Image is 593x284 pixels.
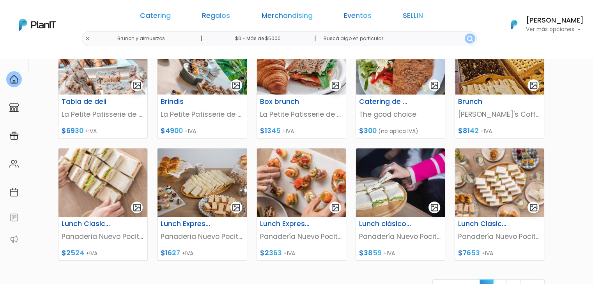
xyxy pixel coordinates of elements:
[255,98,317,106] h6: Box brunch
[260,126,281,135] span: $1345
[453,98,515,106] h6: Brunch
[157,148,247,261] a: gallery-light Lunch Express 5 personas Panadería Nuevo Pocitos $1627 +IVA
[378,127,418,135] span: (no aplica IVA)
[458,126,479,135] span: $8142
[182,249,193,257] span: +IVA
[202,12,230,22] a: Regalos
[62,126,83,135] span: $6930
[257,26,346,138] a: gallery-light Box brunch La Petite Patisserie de Flor $1345 +IVA
[232,203,241,212] img: gallery-light
[331,203,340,212] img: gallery-light
[317,31,476,46] input: Buscá algo en particular..
[161,248,180,258] span: $1627
[157,26,247,138] a: gallery-light Brindis La Petite Patisserie de Flor $4900 +IVA
[9,235,19,244] img: partners-52edf745621dab592f3b2c58e3bca9d71375a7ef29c3b500c9f145b62cc070d4.svg
[133,203,142,212] img: gallery-light
[529,81,538,90] img: gallery-light
[85,127,97,135] span: +IVA
[260,231,343,242] p: Panadería Nuevo Pocitos
[257,148,346,261] a: gallery-light Lunch Express 8 personas Panadería Nuevo Pocitos $2363 +IVA
[331,81,340,90] img: gallery-light
[161,231,243,242] p: Panadería Nuevo Pocitos
[9,103,19,112] img: marketplace-4ceaa7011d94191e9ded77b95e3339b90024bf715f7c57f8cf31f2d8c509eaba.svg
[9,188,19,197] img: calendar-87d922413cdce8b2cf7b7f5f62616a5cf9e4887200fb71536465627b3292af00.svg
[356,148,445,217] img: thumb_WhatsApp_Image_2024-05-07_at_14.22.22__1_.jpeg
[501,14,584,35] button: PlanIt Logo [PERSON_NAME] Ver más opciones
[257,148,346,217] img: thumb_Captura_de_pantalla_2025-07-25_105508.png
[9,159,19,168] img: people-662611757002400ad9ed0e3c099ab2801c6687ba6c219adb57efc949bc21e19d.svg
[58,26,147,95] img: thumb_IMG_6924.jpg
[62,231,144,242] p: Panadería Nuevo Pocitos
[255,220,317,228] h6: Lunch Express 8 personas
[458,248,480,258] span: $7653
[40,7,112,23] div: ¿Necesitás ayuda?
[481,249,493,257] span: +IVA
[453,220,515,228] h6: Lunch Clasico para 15 personas
[455,26,544,95] img: thumb_0780C007-C2DD-4A45-967E-DB3DC8E5FF8A.jpeg
[282,127,294,135] span: +IVA
[455,148,544,261] a: gallery-light Lunch Clasico para 15 personas Panadería Nuevo Pocitos $7653 +IVA
[161,109,243,119] p: La Petite Patisserie de Flor
[58,148,147,217] img: thumb_Captura_de_pantalla_2025-07-25_110102.png
[156,98,218,106] h6: Brindis
[455,148,544,217] img: thumb_Captura_de_pantalla_2025-07-25_105912.png
[455,26,544,138] a: gallery-light Brunch [PERSON_NAME]'s Coffee $8142 +IVA
[62,248,84,258] span: $2524
[156,220,218,228] h6: Lunch Express 5 personas
[158,26,246,95] img: thumb_IMG_6919.jpg
[383,249,395,257] span: +IVA
[161,126,183,135] span: $4900
[283,249,295,257] span: +IVA
[480,127,492,135] span: +IVA
[526,27,584,32] p: Ver más opciones
[526,17,584,24] h6: [PERSON_NAME]
[403,12,423,22] a: SELLIN
[354,98,416,106] h6: Catering de milanesas
[58,26,148,138] a: gallery-light Tabla de deli La Petite Patisserie de Flor $6930 +IVA
[356,26,445,95] img: thumb_WhatsApp_Image_2024-02-15_at_09.36.10__1_.jpeg
[430,81,439,90] img: gallery-light
[57,220,119,228] h6: Lunch Clasico para 5 personas
[359,231,442,242] p: Panadería Nuevo Pocitos
[62,109,144,119] p: La Petite Patisserie de Flor
[260,109,343,119] p: La Petite Patisserie de Flor
[356,148,445,261] a: gallery-light Lunch clásico 8 personas Panadería Nuevo Pocitos $3859 +IVA
[85,36,90,41] img: close-6986928ebcb1d6c9903e3b54e860dbc4d054630f23adef3a32610726dff6a82b.svg
[344,12,372,22] a: Eventos
[314,34,316,43] p: |
[359,248,382,258] span: $3859
[19,19,56,31] img: PlanIt Logo
[9,213,19,222] img: feedback-78b5a0c8f98aac82b08bfc38622c3050aee476f2c9584af64705fc4e61158814.svg
[140,12,171,22] a: Catering
[86,249,97,257] span: +IVA
[9,75,19,84] img: home-e721727adea9d79c4d83392d1f703f7f8bce08238fde08b1acbfd93340b81755.svg
[506,16,523,33] img: PlanIt Logo
[9,131,19,140] img: campaigns-02234683943229c281be62815700db0a1741e53638e28bf9629b52c665b00959.svg
[529,203,538,212] img: gallery-light
[200,34,202,43] p: |
[133,81,142,90] img: gallery-light
[158,148,246,217] img: thumb_WhatsApp_Image_2024-05-07_at_13.48.22.jpeg
[261,12,312,22] a: Merchandising
[58,148,148,261] a: gallery-light Lunch Clasico para 5 personas Panadería Nuevo Pocitos $2524 +IVA
[430,203,439,212] img: gallery-light
[359,109,442,119] p: The good choice
[467,36,473,42] img: search_button-432b6d5273f82d61273b3651a40e1bd1b912527efae98b1b7a1b2c0702e16a8d.svg
[257,26,346,95] img: thumb_C62D151F-E902-4319-8710-2D2666BC3B46.jpeg
[458,109,541,119] p: [PERSON_NAME]'s Coffee
[232,81,241,90] img: gallery-light
[359,126,377,135] span: $300
[354,220,416,228] h6: Lunch clásico 8 personas
[184,127,196,135] span: +IVA
[458,231,541,242] p: Panadería Nuevo Pocitos
[356,26,445,138] a: gallery-light Catering de milanesas The good choice $300 (no aplica IVA)
[57,98,119,106] h6: Tabla de deli
[260,248,282,258] span: $2363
